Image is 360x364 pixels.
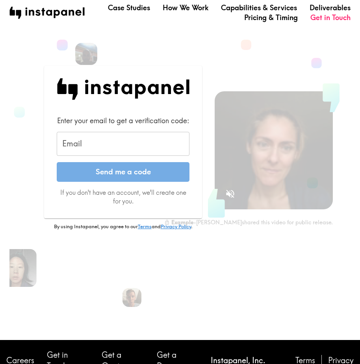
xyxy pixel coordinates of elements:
[9,7,85,19] img: instapanel
[57,78,189,100] img: Instapanel
[138,223,152,229] a: Terms
[244,13,298,22] a: Pricing & Timing
[222,185,239,202] button: Sound is off
[163,3,208,13] a: How We Work
[310,13,351,22] a: Get in Touch
[122,288,141,307] img: Eric
[57,162,189,182] button: Send me a code
[44,223,202,230] p: By using Instapanel, you agree to our and .
[164,219,333,226] div: - [PERSON_NAME] shared this video for public release.
[57,116,189,126] div: Enter your email to get a verification code:
[75,43,97,65] img: Ari
[108,3,150,13] a: Case Studies
[171,219,193,226] b: Example
[221,3,297,13] a: Capabilities & Services
[161,223,191,229] a: Privacy Policy
[57,188,189,206] p: If you don't have an account, we'll create one for you.
[310,3,351,13] a: Deliverables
